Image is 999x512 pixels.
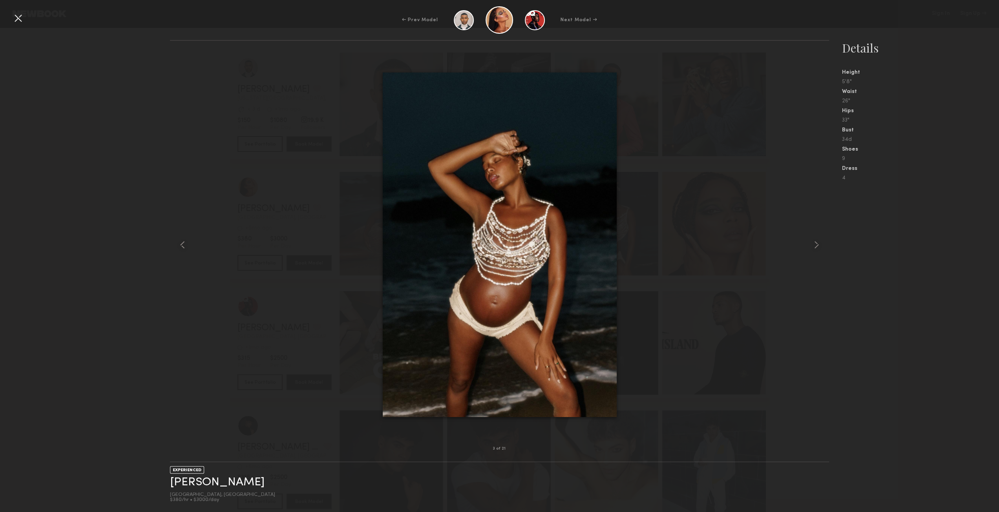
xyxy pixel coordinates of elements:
div: 33" [842,118,999,123]
div: Height [842,70,999,75]
div: ← Prev Model [402,16,438,24]
div: Bust [842,128,999,133]
div: 3 of 21 [493,447,506,451]
div: Next Model → [561,16,597,24]
div: Shoes [842,147,999,152]
div: 5'8" [842,79,999,85]
div: $380/hr • $3000/day [170,497,275,503]
div: EXPERIENCED [170,466,204,474]
div: 4 [842,175,999,181]
div: Hips [842,108,999,114]
div: 26" [842,98,999,104]
div: [GEOGRAPHIC_DATA], [GEOGRAPHIC_DATA] [170,492,275,497]
div: Dress [842,166,999,171]
div: 9 [842,156,999,162]
div: 34d [842,137,999,142]
div: Details [842,40,999,56]
div: Waist [842,89,999,95]
a: [PERSON_NAME] [170,476,265,488]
